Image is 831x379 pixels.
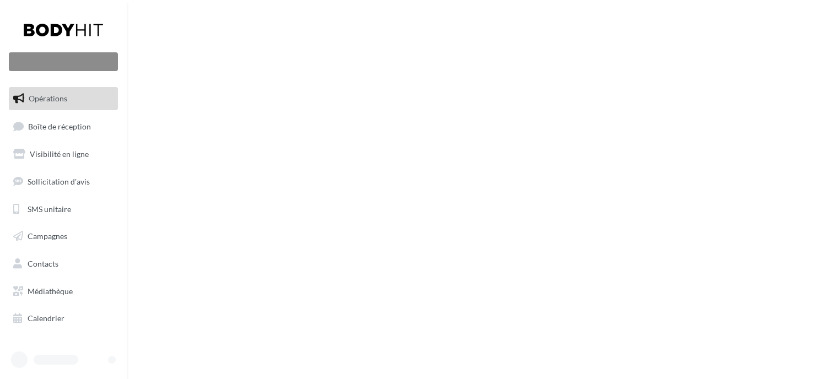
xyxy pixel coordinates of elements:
span: Sollicitation d'avis [28,177,90,186]
a: Calendrier [7,307,120,330]
span: SMS unitaire [28,204,71,213]
a: Médiathèque [7,280,120,303]
span: Boîte de réception [28,121,91,131]
span: Campagnes [28,231,67,241]
span: Contacts [28,259,58,268]
a: Campagnes [7,225,120,248]
a: Opérations [7,87,120,110]
div: Nouvelle campagne [9,52,118,71]
a: Boîte de réception [7,115,120,138]
a: Visibilité en ligne [7,143,120,166]
span: Visibilité en ligne [30,149,89,159]
a: SMS unitaire [7,198,120,221]
span: Calendrier [28,313,64,323]
span: Opérations [29,94,67,103]
a: Sollicitation d'avis [7,170,120,193]
a: Contacts [7,252,120,275]
span: Médiathèque [28,286,73,296]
